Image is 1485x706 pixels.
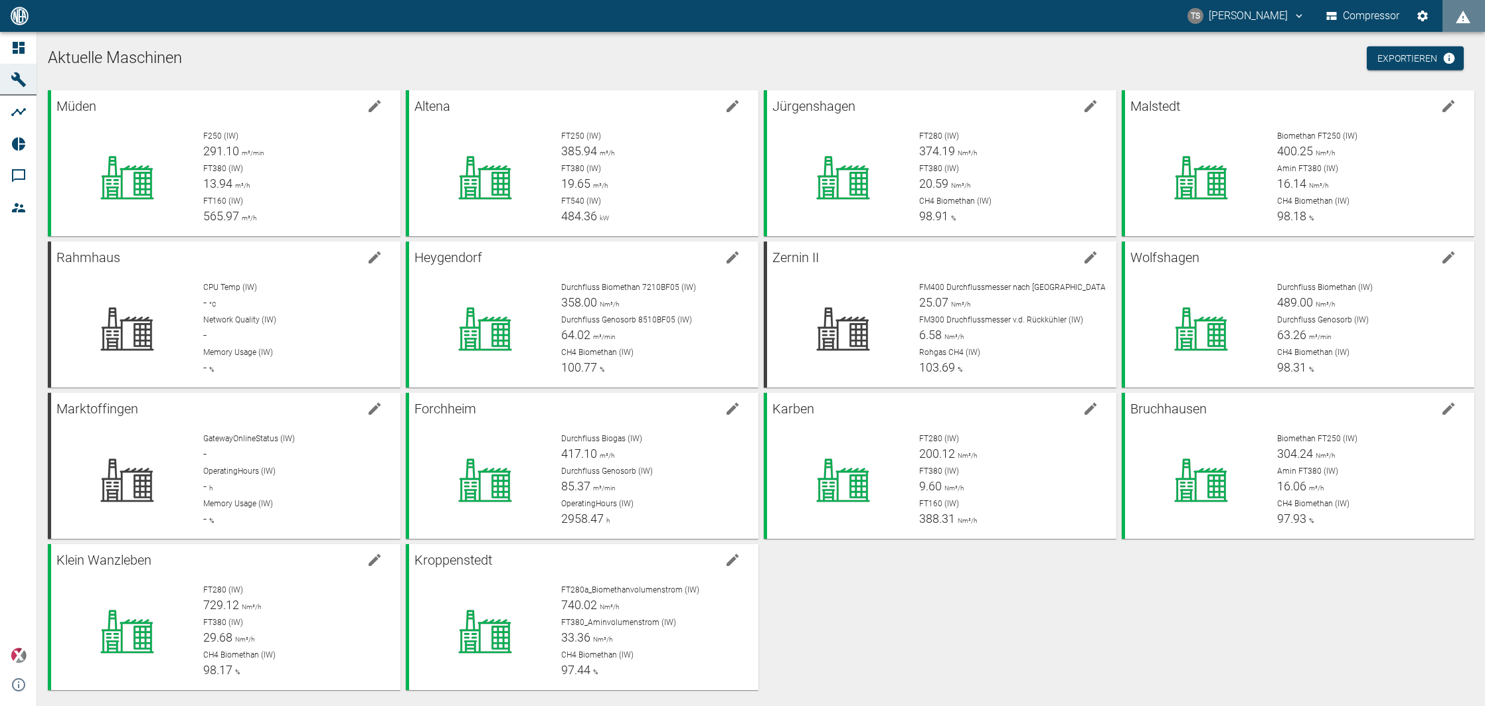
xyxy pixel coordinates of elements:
[772,401,814,417] span: Karben
[719,395,746,422] button: edit machine
[207,484,213,492] span: h
[203,630,232,644] span: 29.68
[561,618,676,627] span: FT380_Aminvolumenstrom (IW)
[561,196,601,206] span: FT540 (IW)
[942,333,964,340] span: Nm³/h
[1442,52,1456,65] svg: Jetzt mit HF Export
[1306,214,1314,222] span: %
[203,479,207,493] span: -
[1277,499,1350,508] span: CH4 Biomethan (IW)
[48,48,1474,69] h1: Aktuelle Maschinen
[203,512,207,526] span: -
[203,295,207,309] span: -
[590,182,608,189] span: m³/h
[919,447,955,460] span: 200.12
[406,544,758,690] a: Kroppenstedtedit machineFT280a_Biomethanvolumenstrom (IW)740.02Nm³/hFT380_Aminvolumenstrom (IW)33...
[1277,512,1306,526] span: 97.93
[48,393,400,539] a: Marktoffingenedit machineGatewayOnlineStatus (IW)-OperatingHours (IW)-hMemory Usage (IW)-%
[48,90,400,236] a: Müdenedit machineF250 (IW)291.10m³/minFT380 (IW)13.94m³/hFT160 (IW)565.97m³/h
[597,149,614,157] span: m³/h
[597,214,609,222] span: kW
[203,176,232,190] span: 13.94
[1313,452,1335,459] span: Nm³/h
[719,547,746,573] button: edit machine
[239,603,261,610] span: Nm³/h
[955,452,977,459] span: Nm³/h
[604,517,610,524] span: h
[48,544,400,690] a: Klein Wanzlebenedit machineFT280 (IW)729.12Nm³/hFT380 (IW)29.68Nm³/hCH4 Biomethan (IW)98.17%
[1435,395,1462,422] button: edit machine
[955,366,962,373] span: %
[1277,447,1313,460] span: 304.24
[919,176,948,190] span: 20.59
[203,283,257,292] span: CPU Temp (IW)
[1277,164,1338,173] span: Amin FT380 (IW)
[56,249,120,265] span: Rahmhaus
[561,434,642,443] span: Durchfluss Biogas (IW)
[203,144,239,158] span: 291.10
[919,283,1124,292] span: FM400 Durchflussmesser nach [GEOGRAPHIC_DATA] (IW)
[561,499,634,508] span: OperatingHours (IW)
[1324,4,1403,28] button: Compressor
[919,164,959,173] span: FT380 (IW)
[948,182,970,189] span: Nm³/h
[919,209,948,223] span: 98.91
[1277,295,1313,309] span: 489.00
[361,395,388,422] button: edit machine
[1122,242,1474,388] a: Wolfshagenedit machineDurchfluss Biomethan (IW)489.00Nm³/hDurchfluss Genosorb (IW)63.26m³/minCH4 ...
[561,328,590,342] span: 64.02
[561,447,597,460] span: 417.10
[203,585,243,595] span: FT280 (IW)
[919,360,955,374] span: 103.69
[203,164,243,173] span: FT380 (IW)
[561,131,601,141] span: FT250 (IW)
[1277,348,1350,357] span: CH4 Biomethan (IW)
[772,98,855,114] span: Jürgenshagen
[919,144,955,158] span: 374.19
[414,401,476,417] span: Forchheim
[597,452,614,459] span: m³/h
[597,301,619,308] span: Nm³/h
[1277,315,1369,324] span: Durchfluss Genosorb (IW)
[1435,244,1462,271] button: edit machine
[1277,196,1350,206] span: CH4 Biomethan (IW)
[597,603,619,610] span: Nm³/h
[919,131,959,141] span: FT280 (IW)
[203,618,243,627] span: FT380 (IW)
[1277,328,1306,342] span: 63.26
[590,668,598,675] span: %
[207,301,217,308] span: °C
[361,244,388,271] button: edit machine
[919,295,948,309] span: 25.07
[232,182,250,189] span: m³/h
[203,663,232,677] span: 98.17
[1130,249,1199,265] span: Wolfshagen
[1306,333,1332,340] span: m³/min
[361,93,388,119] button: edit machine
[1122,393,1474,539] a: Bruchhausenedit machineBiomethan FT250 (IW)304.24Nm³/hAmin FT380 (IW)16.06m³/hCH4 Biomethan (IW)9...
[56,98,96,114] span: Müden
[1411,4,1435,28] button: Einstellungen
[406,90,758,236] a: Altenaedit machineFT250 (IW)385.94m³/hFT380 (IW)19.65m³/hFT540 (IW)484.36kW
[1277,360,1306,374] span: 98.31
[1277,283,1373,292] span: Durchfluss Biomethan (IW)
[919,196,992,206] span: CH4 Biomethan (IW)
[207,366,214,373] span: %
[203,499,273,508] span: Memory Usage (IW)
[1077,244,1104,271] button: edit machine
[561,164,601,173] span: FT380 (IW)
[203,650,276,660] span: CH4 Biomethan (IW)
[561,663,590,677] span: 97.44
[1277,434,1357,443] span: Biomethan FT250 (IW)
[56,401,138,417] span: Marktoffingen
[561,466,653,476] span: Durchfluss Genosorb (IW)
[1277,479,1306,493] span: 16.06
[919,466,959,476] span: FT380 (IW)
[203,328,207,342] span: -
[561,315,692,324] span: Durchfluss Genosorb 8510BF05 (IW)
[414,249,482,265] span: Heygendorf
[764,242,1116,388] a: Zernin IIedit machineFM400 Durchflussmesser nach [GEOGRAPHIC_DATA] (IW)25.07Nm³/hFM300 Druchfluss...
[406,242,758,388] a: Heygendorfedit machineDurchfluss Biomethan 7210BF05 (IW)358.00Nm³/hDurchfluss Genosorb 8510BF05 (...
[1435,93,1462,119] button: edit machine
[561,598,597,612] span: 740.02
